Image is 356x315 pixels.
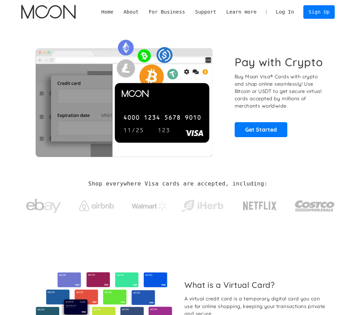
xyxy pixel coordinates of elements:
[235,55,323,69] h1: Pay with Crypto
[144,8,190,16] div: For Business
[149,8,185,16] div: For Business
[242,197,277,215] img: Netflix
[21,188,66,220] a: ebay
[233,190,286,218] a: Netflix
[295,195,335,217] img: Costco
[74,194,119,215] a: Airbnb
[235,73,328,110] p: Buy Moon Visa® Cards with crypto and shop online seamlessly! Use Bitcoin or USDT to get secure vi...
[123,8,138,16] div: About
[88,180,267,187] h2: Shop everywhere Visa cards are accepted, including:
[303,5,335,19] a: Sign Up
[235,122,288,137] a: Get Started
[226,8,257,16] div: Learn more
[132,202,167,210] img: Walmart
[21,5,76,19] img: Moon Logo
[195,8,216,16] div: Support
[221,8,262,16] div: Learn more
[21,5,76,19] a: home
[21,36,226,157] img: Moon Cards let you spend your crypto anywhere Visa is accepted.
[26,195,61,217] img: ebay
[180,191,225,217] a: iHerb
[96,8,119,16] a: Home
[271,6,299,19] a: Log In
[295,188,335,221] a: Costco
[127,195,172,214] a: Walmart
[119,8,144,16] div: About
[79,200,114,211] img: Airbnb
[180,198,225,214] img: iHerb
[184,280,329,290] h2: What is a Virtual Card?
[190,8,221,16] div: Support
